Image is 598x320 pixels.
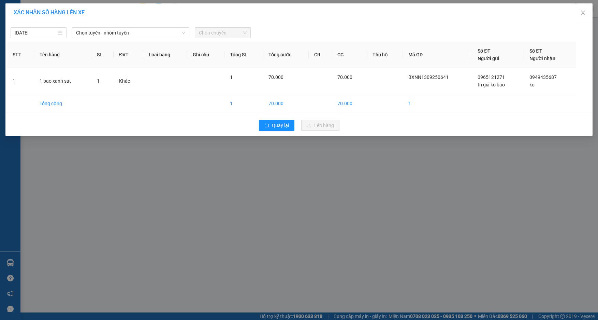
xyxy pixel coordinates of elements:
th: ĐVT [114,42,143,68]
span: BXNN1309250641 [408,74,449,80]
td: 1 [403,94,472,113]
th: Thu hộ [367,42,403,68]
button: uploadLên hàng [301,120,339,131]
span: down [181,31,186,35]
span: ko [529,82,535,87]
span: 0949435687 [529,74,557,80]
td: 1 [7,68,34,94]
th: Mã GD [403,42,472,68]
th: SL [91,42,114,68]
span: 0965121271 [478,74,505,80]
span: Số ĐT [478,48,491,54]
span: Chọn tuyến - nhóm tuyến [76,28,185,38]
button: rollbackQuay lại [259,120,294,131]
span: Quay lại [272,122,289,129]
th: CC [332,42,367,68]
th: Tổng cước [263,42,309,68]
td: 70.000 [332,94,367,113]
span: XÁC NHẬN SỐ HÀNG LÊN XE [14,9,85,16]
td: 1 [224,94,263,113]
th: STT [7,42,34,68]
td: Khác [114,68,143,94]
span: 1 [230,74,233,80]
td: Tổng cộng [34,94,91,113]
th: CR [309,42,332,68]
div: Nhận: Văn phòng Kỳ Anh [60,40,111,54]
span: Người nhận [529,56,555,61]
span: Số ĐT [529,48,542,54]
span: rollback [264,123,269,128]
td: 70.000 [263,94,309,113]
text: BXNN1309250641 [31,29,85,36]
td: 1 bao xanh sat [34,68,91,94]
th: Tên hàng [34,42,91,68]
th: Ghi chú [187,42,224,68]
th: Tổng SL [224,42,263,68]
span: 70.000 [268,74,283,80]
span: close [580,10,586,15]
div: Gửi: Bến Xe Nước Ngầm [5,40,56,54]
span: Chọn chuyến [199,28,247,38]
span: tri giá ko báo [478,82,505,87]
span: 70.000 [337,74,352,80]
span: 1 [97,78,100,84]
span: Người gửi [478,56,499,61]
th: Loại hàng [143,42,187,68]
input: 13/09/2025 [15,29,56,37]
button: Close [573,3,593,23]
